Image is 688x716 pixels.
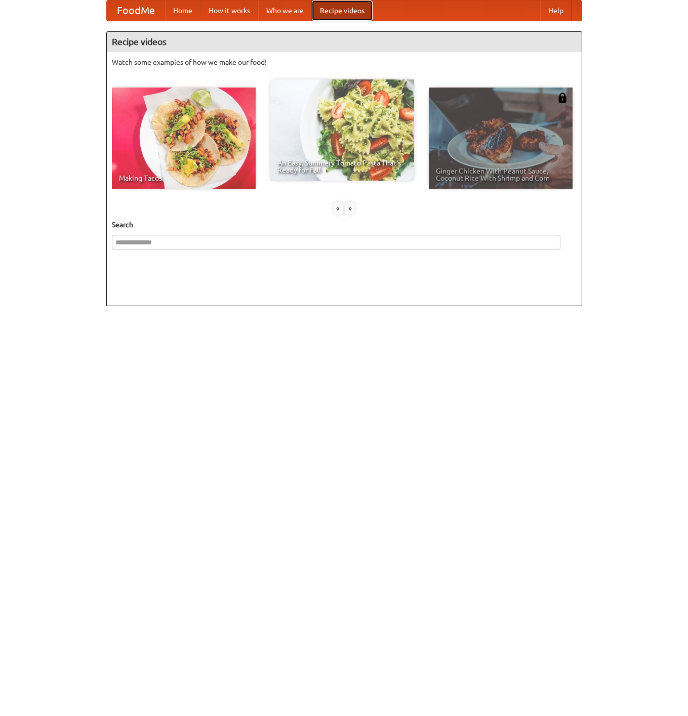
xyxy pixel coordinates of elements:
h4: Recipe videos [107,32,582,52]
div: « [334,202,343,215]
a: Making Tacos [112,88,256,189]
a: Who we are [258,1,312,21]
span: Making Tacos [119,175,249,182]
img: 483408.png [557,93,568,103]
a: Help [540,1,572,21]
a: An Easy, Summery Tomato Pasta That's Ready for Fall [270,79,414,181]
a: How it works [200,1,258,21]
p: Watch some examples of how we make our food! [112,57,577,67]
h5: Search [112,220,577,230]
div: » [345,202,354,215]
span: An Easy, Summery Tomato Pasta That's Ready for Fall [277,159,407,174]
a: Recipe videos [312,1,373,21]
a: FoodMe [107,1,165,21]
a: Home [165,1,200,21]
